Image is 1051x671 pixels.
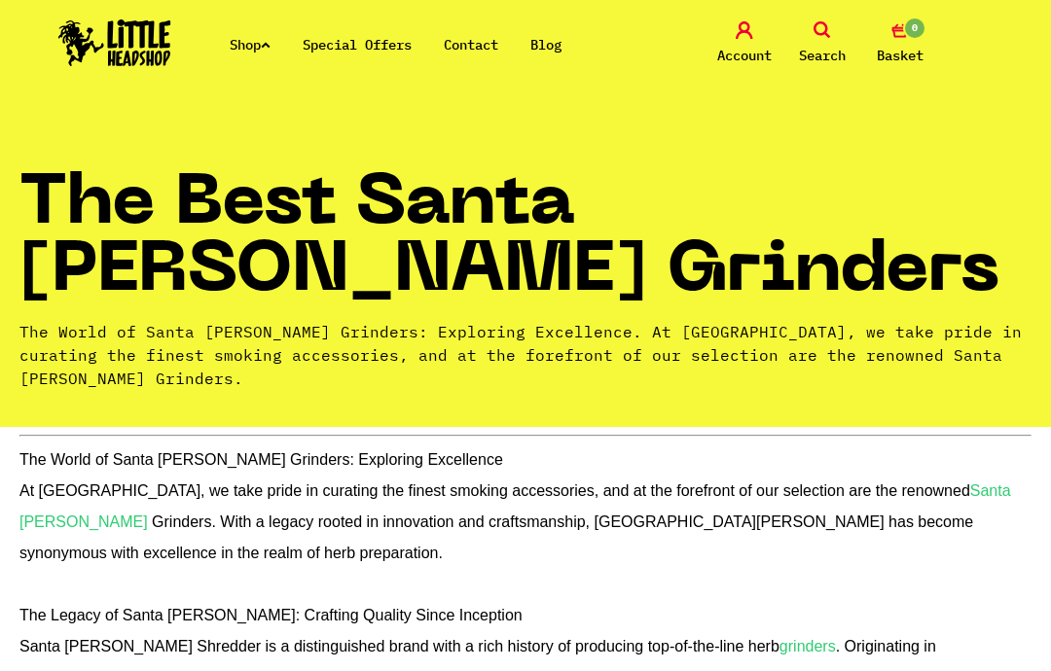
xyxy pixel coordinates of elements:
span: 0 [903,17,926,40]
strong: The Legacy of Santa [PERSON_NAME]: Crafting Quality Since Inception [19,607,523,623]
p: The World of Santa [PERSON_NAME] Grinders: Exploring Excellence. At [GEOGRAPHIC_DATA], we take pr... [19,320,1032,390]
a: Shop [230,36,271,53]
a: 0 Basket [866,21,934,67]
a: Blog [530,36,562,53]
span: The World of Santa [PERSON_NAME] Grinders: Exploring Excellence [19,451,503,468]
a: Special Offers [303,36,412,53]
img: Little Head Shop Logo [58,19,171,66]
span: Account [717,44,772,67]
a: grinders [779,638,836,654]
span: Search [799,44,846,67]
span: At [GEOGRAPHIC_DATA], we take pride in curating the finest smoking accessories, and at the forefr... [19,482,1011,561]
a: Santa [PERSON_NAME] [19,482,1011,530]
h1: The Best Santa [PERSON_NAME] Grinders [19,172,1032,320]
span: Basket [877,44,924,67]
a: Contact [444,36,498,53]
a: Search [788,21,856,67]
